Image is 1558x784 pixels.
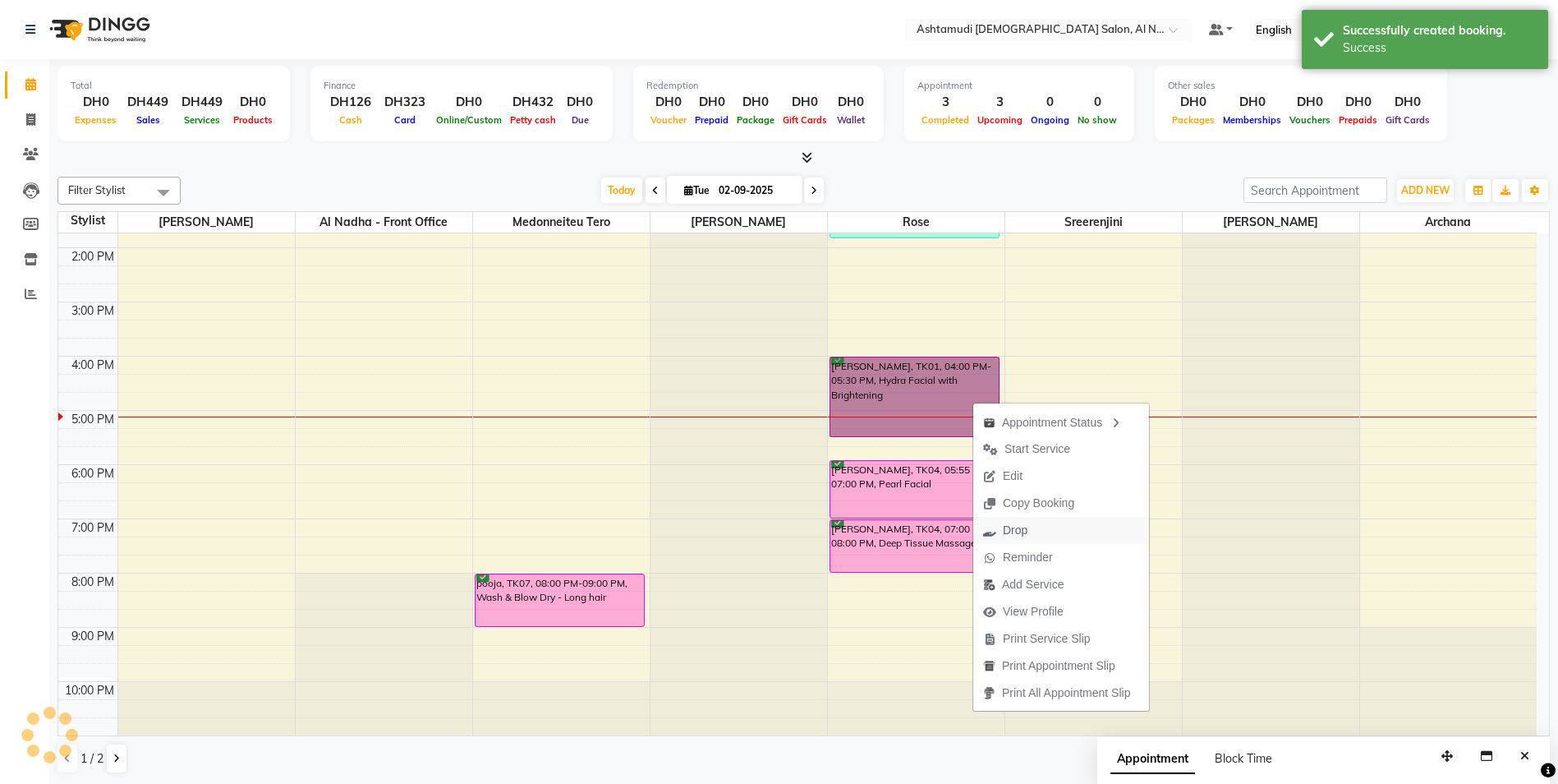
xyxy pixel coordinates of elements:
div: Redemption [646,79,871,93]
span: Rose [828,212,1004,233]
div: DH0 [646,93,691,112]
span: Card [390,114,420,126]
img: printapt.png [983,660,995,672]
span: Print Appointment Slip [1002,657,1115,675]
span: Ongoing [1027,114,1073,126]
span: Print Service Slip [1003,630,1091,648]
div: DH0 [1219,93,1285,112]
div: 2:00 PM [68,248,117,265]
span: Appointment [1110,745,1195,774]
div: DH0 [733,93,779,112]
span: Al Nadha - Front Office [296,212,472,233]
input: 2025-09-02 [714,178,796,203]
div: DH0 [831,93,871,112]
span: Gift Cards [1381,114,1434,126]
span: Voucher [646,114,691,126]
span: Reminder [1003,549,1053,566]
span: Completed [917,114,973,126]
span: Cash [335,114,366,126]
span: Products [229,114,277,126]
div: DH449 [121,93,175,112]
span: Block Time [1215,751,1272,766]
span: Prepaids [1335,114,1381,126]
div: Successfully created booking. [1343,22,1536,39]
button: Close [1513,744,1537,769]
div: 6:00 PM [68,465,117,482]
div: 3:00 PM [68,302,117,320]
div: 5:00 PM [68,411,117,428]
span: Memberships [1219,114,1285,126]
span: Today [601,178,642,203]
span: Wallet [833,114,869,126]
span: [PERSON_NAME] [118,212,295,233]
div: DH0 [432,93,506,112]
span: Expenses [71,114,121,126]
div: Total [71,79,277,93]
img: add-service.png [983,579,995,591]
span: Upcoming [973,114,1027,126]
span: Copy Booking [1003,495,1074,512]
span: Drop [1003,522,1027,539]
span: Edit [1003,468,1023,485]
span: Vouchers [1285,114,1335,126]
span: Services [180,114,224,126]
span: Packages [1168,114,1219,126]
div: 0 [1027,93,1073,112]
div: Success [1343,39,1536,57]
div: DH0 [779,93,831,112]
span: Filter Stylist [68,183,126,196]
div: DH432 [506,93,560,112]
div: 3 [917,93,973,112]
img: logo [42,7,154,53]
span: Due [568,114,593,126]
div: DH0 [1335,93,1381,112]
span: Package [733,114,779,126]
span: No show [1073,114,1121,126]
div: [PERSON_NAME], TK04, 05:55 PM-07:00 PM, Pearl Facial [830,461,1000,518]
span: Online/Custom [432,114,506,126]
div: 10:00 PM [62,682,117,699]
div: Appointment Status [973,408,1149,436]
div: 0 [1073,93,1121,112]
div: Stylist [58,212,117,229]
div: [PERSON_NAME], TK04, 07:00 PM-08:00 PM, Deep Tissue Massage [830,520,1000,572]
div: DH0 [691,93,733,112]
span: 1 / 2 [80,750,103,768]
div: DH449 [175,93,229,112]
div: DH0 [1168,93,1219,112]
span: Petty cash [506,114,560,126]
div: Other sales [1168,79,1434,93]
div: DH0 [1381,93,1434,112]
div: DH0 [229,93,277,112]
span: Start Service [1004,440,1070,458]
span: Gift Cards [779,114,831,126]
span: ADD NEW [1401,184,1450,196]
div: 4:00 PM [68,357,117,374]
div: Finance [324,79,600,93]
div: 9:00 PM [68,628,117,645]
div: DH323 [378,93,432,112]
span: Add Service [1002,576,1064,593]
div: pooja, TK07, 08:00 PM-09:00 PM, Wash & Blow Dry - Long hair [476,574,645,626]
span: View Profile [1003,603,1064,620]
div: Appointment [917,79,1121,93]
div: 8:00 PM [68,574,117,591]
img: printall.png [983,687,995,699]
button: ADD NEW [1397,179,1454,202]
span: Archana [1360,212,1537,233]
span: [PERSON_NAME] [650,212,827,233]
span: [PERSON_NAME] [1183,212,1359,233]
span: Sales [132,114,164,126]
div: DH126 [324,93,378,112]
span: Sreerenjini [1005,212,1182,233]
div: DH0 [1285,93,1335,112]
span: Print All Appointment Slip [1002,685,1130,702]
div: DH0 [560,93,600,112]
span: Tue [680,184,714,196]
div: 3 [973,93,1027,112]
div: DH0 [71,93,121,112]
img: apt_status.png [983,417,995,429]
input: Search Appointment [1243,178,1387,203]
span: Medonneiteu Tero [473,212,650,233]
div: 7:00 PM [68,519,117,537]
